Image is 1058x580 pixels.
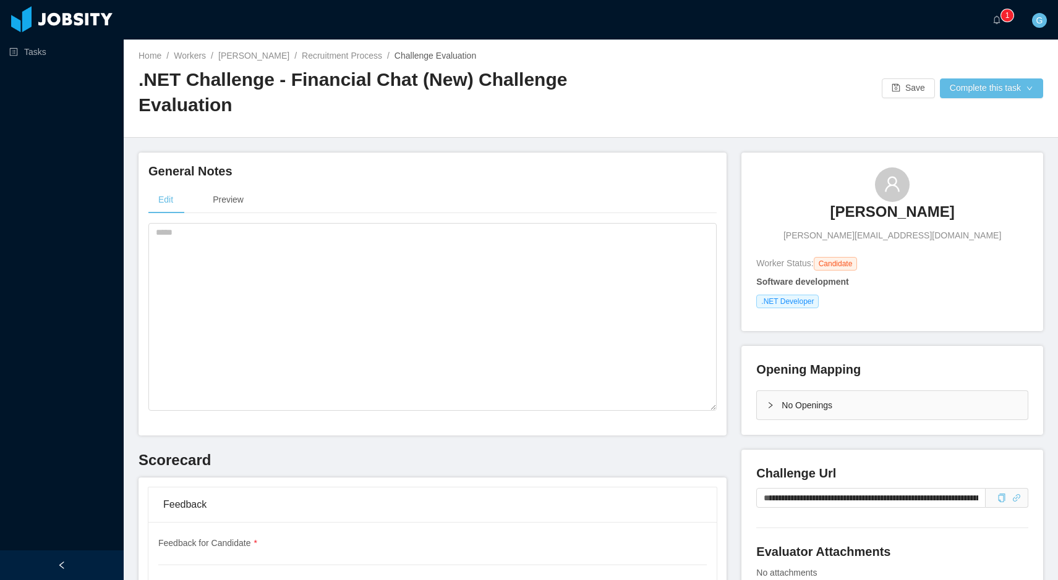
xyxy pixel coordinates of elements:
[814,257,858,271] span: Candidate
[163,487,702,522] div: Feedback
[166,51,169,61] span: /
[139,450,727,470] h3: Scorecard
[211,51,213,61] span: /
[395,51,476,61] span: Challenge Evaluation
[387,51,390,61] span: /
[767,401,774,409] i: icon: right
[756,361,861,378] h4: Opening Mapping
[1001,9,1013,22] sup: 1
[148,162,717,180] h4: General Notes
[139,67,591,117] h2: .NET Challenge - Financial Chat (New) Challenge Evaluation
[756,258,813,268] span: Worker Status:
[756,464,1028,482] h4: Challenge Url
[756,566,1028,579] div: No attachments
[940,78,1043,98] button: Complete this taskicon: down
[997,492,1006,505] div: Copy
[783,229,1001,242] span: [PERSON_NAME][EMAIL_ADDRESS][DOMAIN_NAME]
[9,40,114,64] a: icon: profileTasks
[1012,493,1021,503] a: icon: link
[1012,494,1021,502] i: icon: link
[756,543,1028,560] h4: Evaluator Attachments
[174,51,206,61] a: Workers
[757,391,1028,419] div: icon: rightNo Openings
[756,295,819,308] span: .NET Developer
[294,51,297,61] span: /
[302,51,382,61] a: Recruitment Process
[158,538,257,548] span: Feedback for Candidate
[218,51,289,61] a: [PERSON_NAME]
[992,15,1001,24] i: icon: bell
[756,277,848,287] strong: Software development
[882,78,935,98] button: icon: saveSave
[997,494,1006,502] i: icon: copy
[830,202,954,229] a: [PERSON_NAME]
[203,186,254,214] div: Preview
[148,186,183,214] div: Edit
[1005,9,1010,22] p: 1
[1036,13,1043,28] span: G
[830,202,954,222] h3: [PERSON_NAME]
[139,51,161,61] a: Home
[884,175,901,193] i: icon: user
